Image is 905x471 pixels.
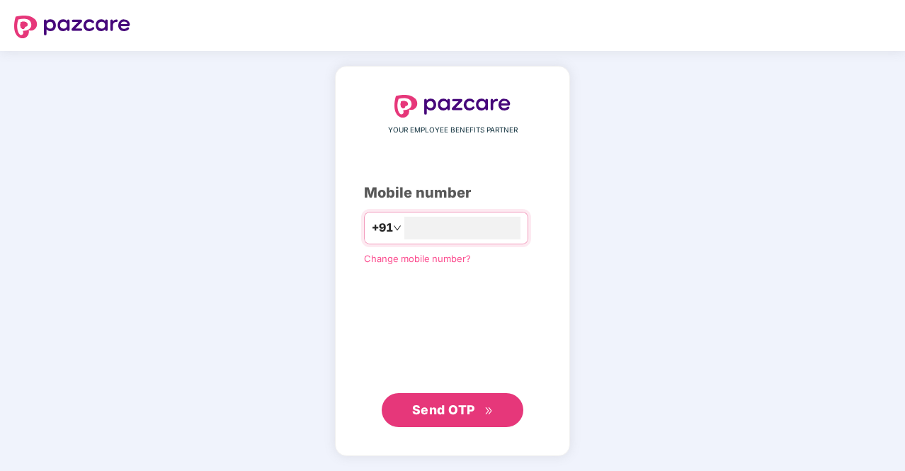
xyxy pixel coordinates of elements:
[382,393,523,427] button: Send OTPdouble-right
[412,402,475,417] span: Send OTP
[388,125,518,136] span: YOUR EMPLOYEE BENEFITS PARTNER
[393,224,402,232] span: down
[394,95,511,118] img: logo
[364,253,471,264] a: Change mobile number?
[364,182,541,204] div: Mobile number
[14,16,130,38] img: logo
[372,219,393,237] span: +91
[484,407,494,416] span: double-right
